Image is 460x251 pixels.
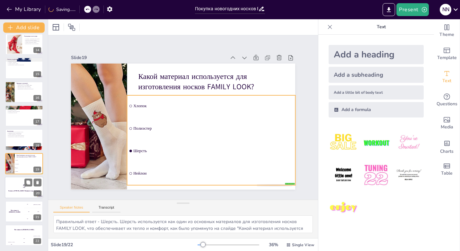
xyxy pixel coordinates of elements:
[7,110,41,111] p: Рост доверия к бренду.
[434,19,460,42] div: Change the overall theme
[16,154,41,158] p: Какой материал используется для изготовления носков FAMILY LOOK?
[24,42,41,43] p: Создание уникальных нарядов.
[434,89,460,112] div: Get real-time input from your audience
[7,132,41,134] p: Поддержка местного производителя.
[7,64,41,65] p: Удовлетворение потребностей покупателей.
[16,82,41,84] p: Примеры сочетаний
[136,94,294,132] span: Хлопок
[8,190,40,192] strong: Готовы к [PERSON_NAME]? Начинаем через 5 секунд!
[434,135,460,158] div: Add charts and graphs
[440,4,451,15] div: N N
[7,112,41,113] p: Подтверждение качества.
[329,45,424,64] div: Add a heading
[53,215,313,233] textarea: Правильный ответ - Шерсть. Шерсть используется как один из основных материалов для изготовления н...
[361,128,391,158] img: 2.jpeg
[394,128,424,158] img: 3.jpeg
[49,6,75,13] div: Saving......
[7,106,41,108] p: Отзывы покупателей
[335,19,428,35] p: Text
[5,225,43,246] div: 22
[24,41,41,42] p: Универсальность носков FAMILY LOOK.
[292,242,314,247] span: Single View
[7,130,41,132] p: Заключение
[195,4,259,13] input: Insert title
[7,62,41,63] p: Сочетание с нарядами.
[16,87,41,88] p: Привлекательность для покупателей.
[329,160,358,190] img: 4.jpeg
[7,136,41,137] p: Удовлетворение потребностей покупателей.
[5,57,43,79] div: 15
[5,82,43,103] div: 16
[24,38,41,39] p: Сочетание с различными аксессуарами.
[5,242,18,246] div: 100
[440,3,451,16] button: N N
[361,160,391,190] img: 5.jpeg
[16,85,41,86] p: Универсальность носков FAMILY LOOK.
[5,229,43,231] h4: The winner is [PERSON_NAME]
[53,205,90,212] button: Speaker Notes
[127,138,284,176] span: Шерсть
[33,119,41,125] div: 17
[7,63,41,65] p: Создание стильного образа.
[5,210,24,213] h4: The winner is [PERSON_NAME]
[396,3,429,16] button: Present
[439,31,454,38] span: Theme
[442,77,451,84] span: Text
[16,88,41,90] p: Удовлетворение потребностей покупателей.
[434,65,460,89] div: Add text boxes
[7,135,41,136] p: Высокое качество и разнообразие дизайнов.
[434,112,460,135] div: Add images, graphics, shapes or video
[437,100,457,108] span: Questions
[51,242,198,248] div: Slide 19 / 22
[34,191,41,196] div: 20
[383,3,395,16] button: Export to PowerPoint
[437,54,457,61] span: Template
[440,148,454,155] span: Charts
[132,116,289,153] span: Полиэстер
[68,23,75,31] span: Position
[16,171,43,172] span: Нейлон
[329,102,424,117] div: Add a formula
[5,105,43,126] div: 17
[24,208,43,215] div: 200
[3,22,45,33] button: Add slide
[51,22,61,32] div: Layout
[7,58,41,60] p: Советы по выбору
[24,201,43,208] div: 100
[24,43,41,44] p: Привлекательность для покупателей.
[329,128,358,158] img: 1.jpeg
[434,42,460,65] div: Add ready made slides
[5,153,43,174] div: 19
[24,215,43,222] div: 300
[24,35,41,37] p: Подходящие аксессуары
[441,170,453,177] span: Table
[92,205,121,212] button: Transcript
[266,242,281,248] div: 36 %
[34,179,41,186] button: Delete Slide
[434,158,460,181] div: Add a table
[5,177,43,198] div: 20
[441,124,453,131] span: Media
[16,86,41,87] p: Идеальные образы для праздников.
[122,160,280,197] span: Нейлон
[16,160,43,160] span: Хлопок
[7,108,41,110] p: Уверенность в выборе.
[33,47,41,53] div: 14
[33,214,41,220] div: 21
[16,164,43,164] span: Полиэстер
[5,241,18,242] div: [PERSON_NAME]
[7,131,41,133] p: Отличный выбор для новогоднего сезона.
[145,63,291,114] p: Какой материал используется для изготовления носков FAMILY LOOK?
[5,4,44,14] button: My Library
[33,95,41,101] div: 16
[85,33,238,71] div: Slide 19
[5,201,43,222] div: 21
[33,143,41,149] div: 18
[33,71,41,77] div: 15
[7,134,41,135] p: Создание праздничного настроения.
[5,34,43,55] div: 14
[394,160,424,190] img: 6.jpeg
[16,83,41,85] p: Удачные сочетания с нарядами.
[31,237,43,246] div: 300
